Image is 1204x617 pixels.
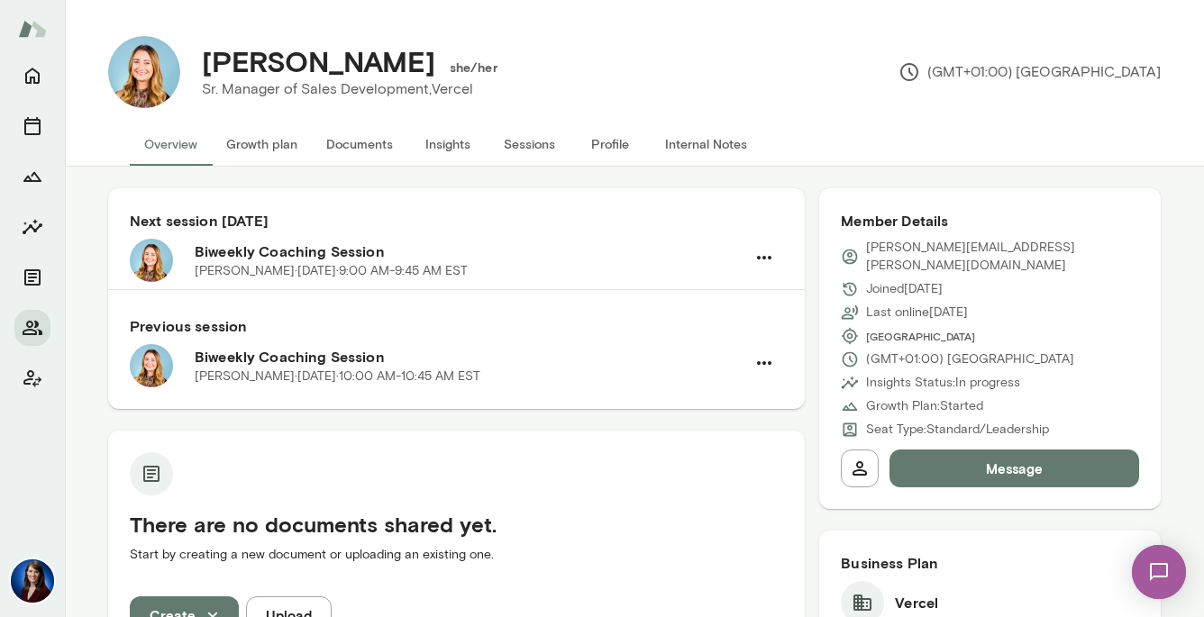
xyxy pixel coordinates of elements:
[130,510,783,539] h5: There are no documents shared yet.
[450,59,497,77] h6: she/her
[18,12,47,46] img: Mento
[130,315,783,337] h6: Previous session
[14,259,50,295] button: Documents
[202,78,483,100] p: Sr. Manager of Sales Development, Vercel
[14,209,50,245] button: Insights
[130,210,783,231] h6: Next session [DATE]
[866,350,1074,368] p: (GMT+01:00) [GEOGRAPHIC_DATA]
[866,280,943,298] p: Joined [DATE]
[841,552,1139,574] h6: Business Plan
[407,122,488,166] button: Insights
[14,360,50,396] button: Client app
[866,374,1020,392] p: Insights Status: In progress
[895,592,938,613] h6: Vercel
[570,122,651,166] button: Profile
[11,559,54,603] img: Julie Rollauer
[14,108,50,144] button: Sessions
[108,36,180,108] img: Baily Brogden
[195,262,468,280] p: [PERSON_NAME] · [DATE] · 9:00 AM-9:45 AM EST
[866,304,968,322] p: Last online [DATE]
[14,310,50,346] button: Members
[898,61,1161,83] p: (GMT+01:00) [GEOGRAPHIC_DATA]
[130,546,783,564] p: Start by creating a new document or uploading an existing one.
[212,122,312,166] button: Growth plan
[866,239,1139,275] p: [PERSON_NAME][EMAIL_ADDRESS][PERSON_NAME][DOMAIN_NAME]
[841,210,1139,231] h6: Member Details
[195,346,745,367] h6: Biweekly Coaching Session
[195,240,745,262] h6: Biweekly Coaching Session
[312,122,407,166] button: Documents
[866,329,975,343] span: [GEOGRAPHIC_DATA]
[195,367,480,386] p: [PERSON_NAME] · [DATE] · 10:00 AM-10:45 AM EST
[651,122,762,166] button: Internal Notes
[488,122,570,166] button: Sessions
[866,397,983,415] p: Growth Plan: Started
[889,449,1139,487] button: Message
[130,122,212,166] button: Overview
[14,159,50,195] button: Growth Plan
[866,421,1049,439] p: Seat Type: Standard/Leadership
[14,58,50,94] button: Home
[202,44,435,78] h4: [PERSON_NAME]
